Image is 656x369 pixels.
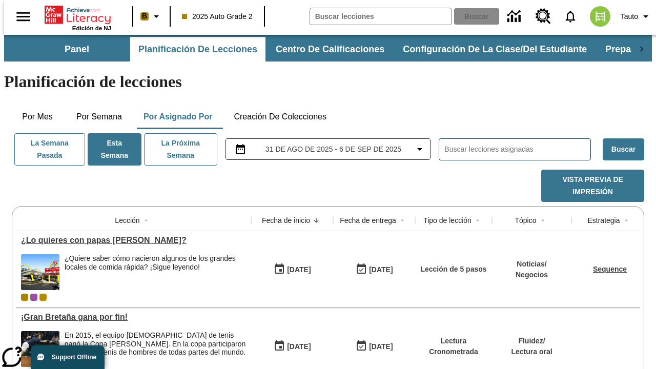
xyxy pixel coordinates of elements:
[65,331,246,357] div: En 2015, el equipo [DEMOGRAPHIC_DATA] de tenis ganó la Copa [PERSON_NAME]. En la copa participaro...
[14,133,85,166] button: La semana pasada
[593,265,627,273] a: Sequence
[144,133,217,166] button: La próxima semana
[420,264,486,275] p: Lección de 5 pasos
[287,263,311,276] div: [DATE]
[516,270,548,280] p: Negocios
[310,8,451,25] input: Buscar campo
[270,337,314,356] button: 09/01/25: Primer día en que estuvo disponible la lección
[135,105,221,129] button: Por asignado por
[617,7,656,26] button: Perfil/Configuración
[68,105,130,129] button: Por semana
[21,236,246,245] a: ¿Lo quieres con papas fritas?, Lecciones
[65,254,246,272] div: ¿Quiere saber cómo nacieron algunos de los grandes locales de comida rápida? ¡Sigue leyendo!
[471,214,484,227] button: Sort
[4,35,652,61] div: Subbarra de navegación
[584,3,617,30] button: Escoja un nuevo avatar
[369,263,393,276] div: [DATE]
[140,214,152,227] button: Sort
[511,336,552,346] p: Fluidez /
[136,7,167,26] button: Boost El color de la clase es anaranjado claro. Cambiar el color de la clase.
[31,345,105,369] button: Support Offline
[21,313,246,322] a: ¡Gran Bretaña gana por fin!, Lecciones
[423,215,471,225] div: Tipo de lección
[65,331,246,367] div: En 2015, el equipo británico de tenis ganó la Copa Davis. En la copa participaron equipos de teni...
[26,37,128,61] button: Panel
[230,143,426,155] button: Seleccione el intervalo de fechas opción del menú
[45,5,111,25] a: Portada
[529,3,557,30] a: Centro de recursos, Se abrirá en una pestaña nueva.
[21,331,59,367] img: Tenista británico Andy Murray extendiendo todo su cuerpo para alcanzar una pelota durante un part...
[21,294,28,301] div: Clase actual
[30,294,37,301] div: OL 2025 Auto Grade 3
[369,340,393,353] div: [DATE]
[21,236,246,245] div: ¿Lo quieres con papas fritas?
[130,37,265,61] button: Planificación de lecciones
[537,214,549,227] button: Sort
[631,37,652,61] div: Pestañas siguientes
[420,336,487,357] p: Lectura Cronometrada
[45,4,111,31] div: Portada
[501,3,529,31] a: Centro de información
[444,142,590,157] input: Buscar lecciones asignadas
[511,346,552,357] p: Lectura oral
[21,313,246,322] div: ¡Gran Bretaña gana por fin!
[268,37,393,61] button: Centro de calificaciones
[225,105,335,129] button: Creación de colecciones
[265,144,401,155] span: 31 de ago de 2025 - 6 de sep de 2025
[25,37,631,61] div: Subbarra de navegación
[52,354,96,361] span: Support Offline
[142,10,147,23] span: B
[620,214,632,227] button: Sort
[395,37,595,61] button: Configuración de la clase/del estudiante
[88,133,141,166] button: Esta semana
[515,215,536,225] div: Tópico
[396,214,408,227] button: Sort
[621,11,638,22] span: Tauto
[8,2,38,32] button: Abrir el menú lateral
[287,340,311,353] div: [DATE]
[310,214,322,227] button: Sort
[115,215,139,225] div: Lección
[270,260,314,279] button: 09/04/25: Primer día en que estuvo disponible la lección
[340,215,396,225] div: Fecha de entrega
[603,138,644,160] button: Buscar
[590,6,610,27] img: avatar image
[65,254,246,290] div: ¿Quiere saber cómo nacieron algunos de los grandes locales de comida rápida? ¡Sigue leyendo!
[4,72,652,91] h1: Planificación de lecciones
[557,3,584,30] a: Notificaciones
[516,259,548,270] p: Noticias /
[541,170,644,202] button: Vista previa de impresión
[182,11,253,22] span: 2025 Auto Grade 2
[72,25,111,31] span: Edición de NJ
[21,254,59,290] img: Uno de los primeros locales de McDonald's, con el icónico letrero rojo y los arcos amarillos.
[262,215,310,225] div: Fecha de inicio
[352,337,396,356] button: 09/07/25: Último día en que podrá accederse la lección
[12,105,63,129] button: Por mes
[39,294,47,301] div: New 2025 class
[587,215,620,225] div: Estrategia
[352,260,396,279] button: 09/04/25: Último día en que podrá accederse la lección
[414,143,426,155] svg: Collapse Date Range Filter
